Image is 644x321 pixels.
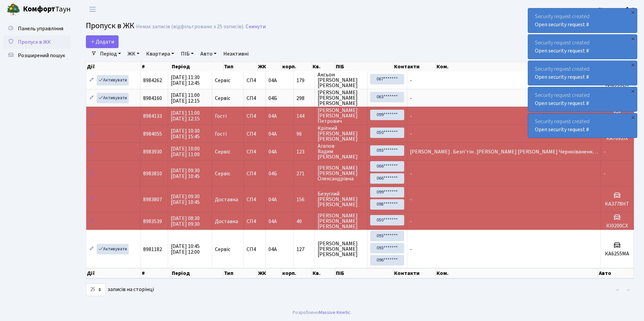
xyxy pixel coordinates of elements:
th: Ком. [436,62,598,71]
span: Пропуск в ЖК [86,20,134,32]
th: Контакти [393,62,436,71]
select: записів на сторінці [86,283,105,296]
a: ПІБ [178,48,196,60]
span: 04А [268,218,277,225]
th: Тип [223,62,257,71]
a: Open security request # [535,126,589,133]
span: 179 [296,78,312,83]
span: Гості [215,131,227,137]
span: 04Б [268,170,277,177]
a: Open security request # [535,73,589,81]
span: 04Б [268,95,277,102]
span: - [410,170,412,177]
th: Ком. [436,268,598,278]
th: ЖК [257,268,282,278]
th: Період [171,268,224,278]
a: Massive Kinetic [319,309,350,316]
span: [DATE] 10:00 [DATE] 11:00 [171,145,200,158]
a: Скинути [246,24,266,30]
div: Розроблено . [293,309,351,316]
span: [DATE] 08:30 [DATE] 09:30 [171,215,200,228]
span: СП4 [247,96,263,101]
span: [PERSON_NAME] [PERSON_NAME] [PERSON_NAME] [318,241,364,257]
span: - [410,246,412,253]
span: [PERSON_NAME] [PERSON_NAME] [PERSON_NAME] [318,90,364,106]
a: Неактивні [221,48,251,60]
a: Пропуск в ЖК [3,35,71,49]
a: Панель управління [3,22,71,35]
span: Сервіс [215,247,230,252]
span: - [604,148,606,155]
span: [DATE] 10:30 [DATE] 15:45 [171,127,200,140]
a: Open security request # [535,47,589,55]
th: Дії [86,268,141,278]
span: 8983807 [143,196,162,203]
th: # [141,62,171,71]
span: - [410,95,412,102]
th: ПІБ [335,268,394,278]
span: Сервіс [215,96,230,101]
div: × [630,9,636,16]
span: СП4 [247,131,263,137]
span: [PERSON_NAME] . Безп'тін . [PERSON_NAME] [PERSON_NAME] Черноіваненк… [410,148,598,155]
div: × [630,88,636,95]
span: 271 [296,171,312,176]
h5: КА6255МА [604,251,631,257]
span: СП4 [247,149,263,154]
span: Сервіс [215,78,230,83]
th: Період [171,62,224,71]
span: СП4 [247,171,263,176]
span: 04А [268,130,277,138]
span: [DATE] 11:00 [DATE] 12:15 [171,109,200,122]
span: [DATE] 10:45 [DATE] 12:00 [171,243,200,256]
div: Security request created [528,113,637,138]
label: записів на сторінці [86,283,154,296]
th: ЖК [257,62,282,71]
a: Розширений пошук [3,49,71,62]
a: Період [97,48,124,60]
span: 144 [296,113,312,119]
span: Доставка [215,197,238,202]
div: × [630,114,636,121]
th: корп. [282,62,312,71]
span: Гості [215,113,227,119]
a: Активувати [97,93,129,103]
div: Security request created [528,61,637,85]
span: [PERSON_NAME] [PERSON_NAME] Петрович [318,108,364,124]
span: Панель управління [18,25,63,32]
span: 8984133 [143,112,162,120]
div: × [630,62,636,68]
div: Security request created [528,35,637,59]
span: [PERSON_NAME] [PERSON_NAME] Олександрівна [318,165,364,181]
a: Активувати [97,75,129,85]
span: 04А [268,196,277,203]
span: Доставка [215,219,238,224]
span: - [410,130,412,138]
b: Консьєрж б. 4. [599,6,636,13]
th: Кв. [312,268,335,278]
span: Кріпкий [PERSON_NAME] [PERSON_NAME] [318,126,364,142]
th: корп. [282,268,312,278]
span: 8981182 [143,246,162,253]
span: Безуглий [PERSON_NAME] [PERSON_NAME] [318,191,364,207]
a: ЖК [125,48,142,60]
span: Сервіс [215,171,230,176]
span: [DATE] 11:30 [DATE] 12:45 [171,74,200,87]
span: 8984262 [143,77,162,84]
b: Комфорт [23,4,55,14]
span: СП4 [247,247,263,252]
span: Розширений пошук [18,52,65,59]
span: 156 [296,197,312,202]
th: # [141,268,171,278]
span: - [604,170,606,177]
span: - [410,196,412,203]
a: Додати [86,35,119,48]
span: - [410,77,412,84]
span: 8983810 [143,170,162,177]
span: 49 [296,219,312,224]
a: Авто [198,48,219,60]
a: Open security request # [535,100,589,107]
a: Квартира [143,48,177,60]
span: 8984160 [143,95,162,102]
a: Open security request # [535,21,589,28]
